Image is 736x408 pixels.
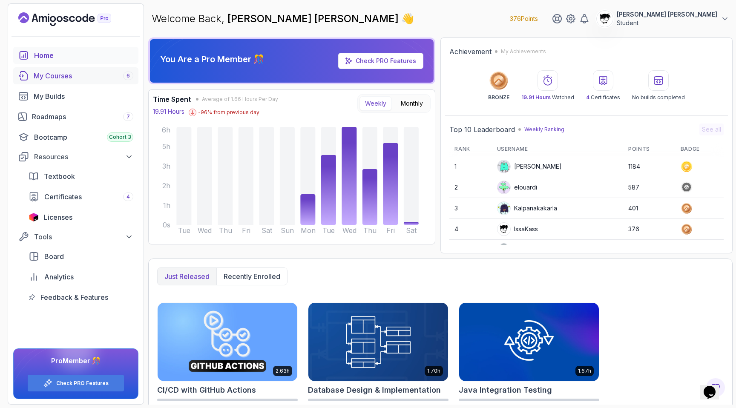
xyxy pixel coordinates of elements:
[153,107,184,116] p: 19.91 Hours
[386,226,395,235] tspan: Fri
[510,14,538,23] p: 376 Points
[126,72,130,79] span: 6
[27,374,124,392] button: Check PRO Features
[162,126,170,134] tspan: 6h
[23,188,138,205] a: certificates
[359,96,392,111] button: Weekly
[427,368,440,374] p: 1.70h
[356,57,416,64] a: Check PRO Features
[623,240,675,261] td: 351
[623,156,675,177] td: 1184
[301,226,316,235] tspan: Mon
[34,132,133,142] div: Bootcamp
[632,94,685,101] p: No builds completed
[178,226,190,235] tspan: Tue
[13,47,138,64] a: home
[521,94,574,101] p: Watched
[262,226,273,235] tspan: Sat
[363,226,377,235] tspan: Thu
[395,96,428,111] button: Monthly
[342,226,356,235] tspan: Wed
[198,226,212,235] tspan: Wed
[449,177,492,198] td: 2
[34,50,133,60] div: Home
[623,177,675,198] td: 587
[492,142,624,156] th: Username
[617,10,717,19] p: [PERSON_NAME] [PERSON_NAME]
[449,240,492,261] td: 5
[501,48,546,55] p: My Achievements
[126,193,130,200] span: 4
[400,10,417,28] span: 👋
[32,112,133,122] div: Roadmaps
[13,108,138,125] a: roadmaps
[164,271,210,282] p: Just released
[23,268,138,285] a: analytics
[13,67,138,84] a: courses
[23,248,138,265] a: board
[29,213,39,221] img: jetbrains icon
[23,209,138,226] a: licenses
[158,268,216,285] button: Just released
[488,94,509,101] p: BRONZE
[449,198,492,219] td: 3
[153,94,191,104] h3: Time Spent
[198,109,259,116] p: -96 % from previous day
[497,222,538,236] div: IssaKass
[596,10,729,27] button: user profile image[PERSON_NAME] [PERSON_NAME]Student
[13,149,138,164] button: Resources
[162,142,170,151] tspan: 5h
[44,171,75,181] span: Textbook
[163,201,170,210] tspan: 1h
[623,142,675,156] th: Points
[162,181,170,190] tspan: 2h
[34,152,133,162] div: Resources
[216,268,287,285] button: Recently enrolled
[34,232,133,242] div: Tools
[597,11,613,27] img: user profile image
[623,219,675,240] td: 376
[497,223,510,236] img: user profile image
[44,251,64,261] span: Board
[158,303,297,381] img: CI/CD with GitHub Actions card
[497,244,510,256] img: user profile image
[157,384,256,396] h2: CI/CD with GitHub Actions
[586,94,589,101] span: 4
[56,380,109,387] a: Check PRO Features
[44,272,74,282] span: Analytics
[242,226,250,235] tspan: Fri
[308,384,441,396] h2: Database Design & Implementation
[162,162,170,170] tspan: 3h
[449,219,492,240] td: 4
[160,53,264,65] p: You Are a Pro Member 🎊
[44,212,72,222] span: Licenses
[13,129,138,146] a: bootcamp
[406,226,417,235] tspan: Sat
[44,192,82,202] span: Certificates
[227,12,401,25] span: [PERSON_NAME] [PERSON_NAME]
[524,126,564,133] p: Weekly Ranking
[449,46,492,57] h2: Achievement
[700,374,727,399] iframe: chat widget
[109,134,131,141] span: Cohort 3
[497,202,510,215] img: default monster avatar
[449,124,515,135] h2: Top 10 Leaderboard
[163,221,170,229] tspan: 0s
[13,229,138,244] button: Tools
[676,142,724,156] th: Badge
[449,142,492,156] th: Rank
[308,303,448,381] img: Database Design & Implementation card
[586,94,620,101] p: Certificates
[23,289,138,306] a: feedback
[281,226,294,235] tspan: Sun
[521,94,551,101] span: 19.91 Hours
[449,156,492,177] td: 1
[497,243,545,257] div: Apply5489
[34,91,133,101] div: My Builds
[219,226,232,235] tspan: Thu
[459,303,599,381] img: Java Integration Testing card
[623,198,675,219] td: 401
[40,292,108,302] span: Feedback & Features
[699,124,724,135] button: See all
[152,12,414,26] p: Welcome Back,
